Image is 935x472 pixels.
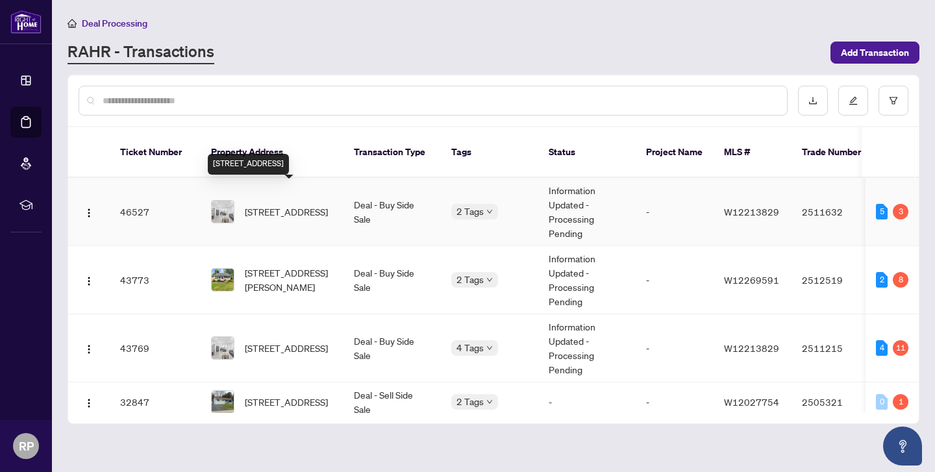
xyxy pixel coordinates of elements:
span: down [486,208,493,215]
span: home [68,19,77,28]
span: 2 Tags [456,272,484,287]
td: Information Updated - Processing Pending [538,314,636,382]
div: [STREET_ADDRESS] [208,154,289,175]
td: 43773 [110,246,201,314]
td: 32847 [110,382,201,422]
a: RAHR - Transactions [68,41,214,64]
span: 2 Tags [456,204,484,219]
div: 2 [876,272,888,288]
button: Add Transaction [830,42,919,64]
span: [STREET_ADDRESS][PERSON_NAME] [245,266,333,294]
button: download [798,86,828,116]
span: RP [19,437,34,455]
span: W12269591 [724,274,779,286]
button: Open asap [883,427,922,466]
div: 8 [893,272,908,288]
button: Logo [79,269,99,290]
td: Information Updated - Processing Pending [538,178,636,246]
img: thumbnail-img [212,269,234,291]
span: Add Transaction [841,42,909,63]
span: download [808,96,817,105]
td: Deal - Sell Side Sale [343,382,441,422]
button: Logo [79,201,99,222]
th: Ticket Number [110,127,201,178]
td: Deal - Buy Side Sale [343,246,441,314]
td: 46527 [110,178,201,246]
span: down [486,345,493,351]
div: 0 [876,394,888,410]
span: 4 Tags [456,340,484,355]
span: [STREET_ADDRESS] [245,395,328,409]
img: thumbnail-img [212,391,234,413]
span: W12213829 [724,206,779,217]
th: Tags [441,127,538,178]
td: - [636,246,714,314]
td: Deal - Buy Side Sale [343,314,441,382]
span: down [486,277,493,283]
th: Project Name [636,127,714,178]
span: W12213829 [724,342,779,354]
td: - [636,178,714,246]
span: 2 Tags [456,394,484,409]
span: edit [849,96,858,105]
button: Logo [79,338,99,358]
span: Deal Processing [82,18,147,29]
img: Logo [84,398,94,408]
td: 2505321 [792,382,882,422]
td: 43769 [110,314,201,382]
img: Logo [84,208,94,218]
img: Logo [84,344,94,354]
div: 1 [893,394,908,410]
th: Transaction Type [343,127,441,178]
td: 2511632 [792,178,882,246]
div: 5 [876,204,888,219]
th: MLS # [714,127,792,178]
td: Information Updated - Processing Pending [538,246,636,314]
td: - [636,314,714,382]
button: Logo [79,391,99,412]
td: - [538,382,636,422]
div: 4 [876,340,888,356]
td: 2511215 [792,314,882,382]
button: edit [838,86,868,116]
th: Trade Number [792,127,882,178]
td: 2512519 [792,246,882,314]
div: 3 [893,204,908,219]
div: 11 [893,340,908,356]
span: [STREET_ADDRESS] [245,205,328,219]
img: Logo [84,276,94,286]
span: W12027754 [724,396,779,408]
button: filter [879,86,908,116]
img: thumbnail-img [212,337,234,359]
span: filter [889,96,898,105]
th: Status [538,127,636,178]
img: thumbnail-img [212,201,234,223]
td: - [636,382,714,422]
span: [STREET_ADDRESS] [245,341,328,355]
td: Deal - Buy Side Sale [343,178,441,246]
span: down [486,399,493,405]
th: Property Address [201,127,343,178]
img: logo [10,10,42,34]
